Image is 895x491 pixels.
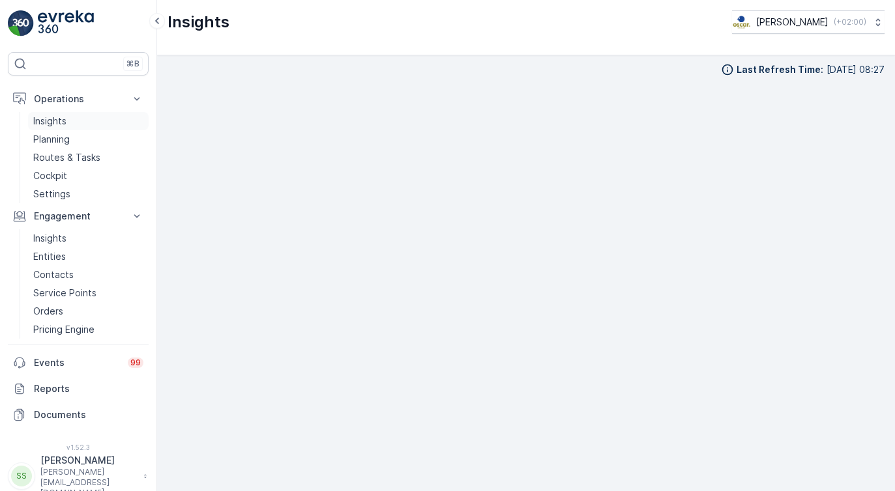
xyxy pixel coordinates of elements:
span: v 1.52.3 [8,443,149,451]
p: Insights [33,115,66,128]
p: Events [34,356,120,369]
p: ( +02:00 ) [834,17,866,27]
img: logo [8,10,34,36]
a: Reports [8,376,149,402]
p: Operations [34,92,123,105]
a: Routes & Tasks [28,148,149,167]
p: Settings [33,188,70,201]
p: [PERSON_NAME] [40,454,137,467]
a: Cockpit [28,167,149,185]
div: SS [11,466,32,486]
p: 99 [130,358,141,368]
a: Entities [28,247,149,266]
button: Operations [8,86,149,112]
a: Orders [28,302,149,320]
p: [PERSON_NAME] [756,16,829,29]
p: Documents [34,408,143,421]
button: [PERSON_NAME](+02:00) [732,10,885,34]
p: Entities [33,250,66,263]
a: Planning [28,130,149,148]
button: Engagement [8,203,149,229]
a: Documents [8,402,149,428]
a: Pricing Engine [28,320,149,339]
img: logo_light-DOdMpM7g.png [38,10,94,36]
a: Events99 [8,350,149,376]
p: Routes & Tasks [33,151,100,164]
a: Settings [28,185,149,203]
p: Insights [33,232,66,245]
p: Service Points [33,287,96,300]
p: Last Refresh Time : [737,63,823,76]
p: Contacts [33,268,74,281]
p: Insights [168,12,229,33]
p: [DATE] 08:27 [827,63,885,76]
p: Planning [33,133,70,146]
p: ⌘B [126,59,139,69]
p: Engagement [34,210,123,223]
a: Insights [28,229,149,247]
a: Insights [28,112,149,130]
p: Orders [33,305,63,318]
img: basis-logo_rgb2x.png [732,15,751,29]
p: Reports [34,382,143,395]
a: Service Points [28,284,149,302]
p: Cockpit [33,169,67,182]
p: Pricing Engine [33,323,95,336]
a: Contacts [28,266,149,284]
